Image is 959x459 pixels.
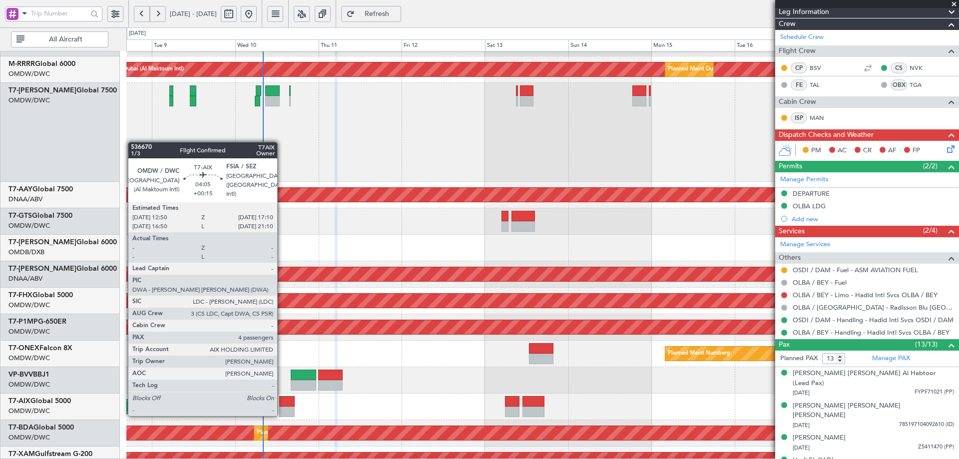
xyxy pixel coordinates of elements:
[8,398,71,405] a: T7-AIXGlobal 5000
[8,239,76,246] span: T7-[PERSON_NAME]
[793,202,826,210] div: OLBA LDG
[888,146,896,156] span: AF
[129,29,146,38] div: [DATE]
[779,129,874,141] span: Dispatch Checks and Weather
[793,189,830,198] div: DEPARTURE
[913,146,920,156] span: FP
[8,60,75,67] a: M-RRRRGlobal 6000
[779,252,801,264] span: Others
[8,186,32,193] span: T7-AAY
[26,36,105,43] span: All Aircraft
[793,266,918,274] a: OSDI / DAM - Fuel - ASM AVIATION FUEL
[793,303,954,312] a: OLBA / [GEOGRAPHIC_DATA] - Radisson Blu [GEOGRAPHIC_DATA] [GEOGRAPHIC_DATA] OLBA / BEY
[793,444,810,452] span: [DATE]
[8,87,76,94] span: T7-[PERSON_NAME]
[793,422,810,429] span: [DATE]
[11,31,108,47] button: All Aircraft
[793,389,810,397] span: [DATE]
[651,39,735,51] div: Mon 15
[779,6,829,18] span: Leg Information
[793,278,847,287] a: OLBA / BEY - Fuel
[872,354,910,364] a: Manage PAX
[810,80,832,89] a: TAL
[779,161,802,172] span: Permits
[8,451,35,458] span: T7-XAM
[779,18,796,30] span: Crew
[8,186,73,193] a: T7-AAYGlobal 7500
[402,39,485,51] div: Fri 12
[735,39,818,51] div: Tue 16
[668,62,766,77] div: Planned Maint Dubai (Al Maktoum Intl)
[8,398,30,405] span: T7-AIX
[810,113,832,122] a: MAN
[8,301,50,310] a: OMDW/DWC
[235,39,319,51] div: Wed 10
[910,80,932,89] a: TGA
[915,339,938,350] span: (13/13)
[838,146,847,156] span: AC
[170,9,217,18] span: [DATE] - [DATE]
[8,87,117,94] a: T7-[PERSON_NAME]Global 7500
[8,274,42,283] a: DNAA/ABV
[257,426,355,441] div: Planned Maint Dubai (Al Maktoum Intl)
[357,10,398,17] span: Refresh
[923,225,938,236] span: (2/4)
[793,291,938,299] a: OLBA / BEY - Limo - Hadid Intl Svcs OLBA / BEY
[780,354,818,364] label: Planned PAX
[8,239,117,246] a: T7-[PERSON_NAME]Global 6000
[8,292,32,299] span: T7-FHX
[8,380,50,389] a: OMDW/DWC
[31,6,87,21] input: Trip Number
[8,265,117,272] a: T7-[PERSON_NAME]Global 6000
[8,248,44,257] a: OMDB/DXB
[8,433,50,442] a: OMDW/DWC
[8,371,49,378] a: VP-BVVBBJ1
[793,369,954,388] div: [PERSON_NAME] [PERSON_NAME] Al Habtoor (Lead Pax)
[8,371,33,378] span: VP-BVV
[8,424,74,431] a: T7-BDAGlobal 5000
[899,421,954,429] span: 785197104092610 (ID)
[8,212,32,219] span: T7-GTS
[8,96,50,105] a: OMDW/DWC
[780,175,829,185] a: Manage Permits
[668,346,730,361] div: Planned Maint Nurnberg
[792,215,954,223] div: Add new
[791,62,807,73] div: CP
[319,39,402,51] div: Thu 11
[910,63,932,72] a: NVK
[779,45,816,57] span: Flight Crew
[8,318,66,325] a: T7-P1MPG-650ER
[8,60,35,67] span: M-RRRR
[791,79,807,90] div: FE
[8,451,92,458] a: T7-XAMGulfstream G-200
[8,69,50,78] a: OMDW/DWC
[8,221,50,230] a: OMDW/DWC
[8,265,76,272] span: T7-[PERSON_NAME]
[8,327,50,336] a: OMDW/DWC
[915,388,954,397] span: FYPF71021 (PP)
[779,339,790,351] span: Pax
[891,79,907,90] div: OBX
[485,39,568,51] div: Sat 13
[8,318,38,325] span: T7-P1MP
[8,292,73,299] a: T7-FHXGlobal 5000
[810,63,832,72] a: BSV
[780,240,830,250] a: Manage Services
[8,195,42,204] a: DNAA/ABV
[793,316,954,324] a: OSDI / DAM - Handling - Hadid Intl Svcs OSDI / DAM
[779,96,816,108] span: Cabin Crew
[891,62,907,73] div: CS
[918,443,954,452] span: Z5411470 (PP)
[793,328,950,337] a: OLBA / BEY - Handling - Hadid Intl Svcs OLBA / BEY
[85,62,184,77] div: Planned Maint Dubai (Al Maktoum Intl)
[341,6,401,22] button: Refresh
[568,39,652,51] div: Sun 14
[8,424,33,431] span: T7-BDA
[152,39,235,51] div: Tue 9
[8,345,72,352] a: T7-ONEXFalcon 8X
[780,32,824,42] a: Schedule Crew
[8,345,39,352] span: T7-ONEX
[793,401,954,421] div: [PERSON_NAME] [PERSON_NAME] [PERSON_NAME]
[811,146,821,156] span: PM
[923,161,938,171] span: (2/2)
